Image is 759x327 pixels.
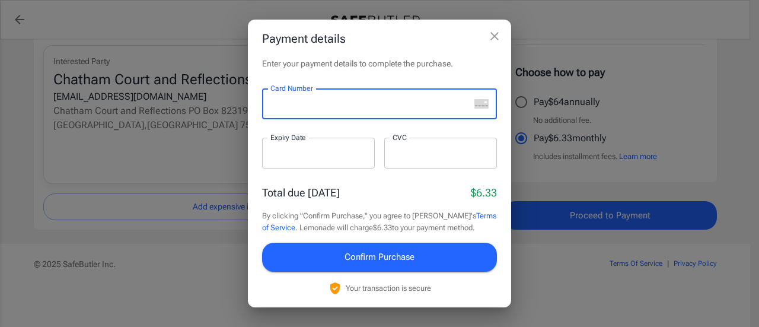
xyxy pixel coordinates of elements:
button: Confirm Purchase [262,243,497,271]
iframe: Secure CVC input frame [393,148,489,159]
h2: Payment details [248,20,511,58]
a: Terms of Service [262,211,496,232]
p: By clicking "Confirm Purchase," you agree to [PERSON_NAME]'s . Lemonade will charge $6.33 to your... [262,210,497,233]
span: Confirm Purchase [345,249,414,265]
iframe: To enrich screen reader interactions, please activate Accessibility in Grammarly extension settings [270,99,470,110]
p: Enter your payment details to complete the purchase. [262,58,497,69]
svg: unknown [474,99,489,109]
p: $6.33 [471,185,497,201]
button: close [483,24,506,48]
p: Your transaction is secure [346,282,431,294]
label: Card Number [270,83,312,93]
iframe: Secure expiration date input frame [270,148,366,159]
p: Total due [DATE] [262,185,340,201]
label: Expiry Date [270,132,306,142]
label: CVC [393,132,407,142]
